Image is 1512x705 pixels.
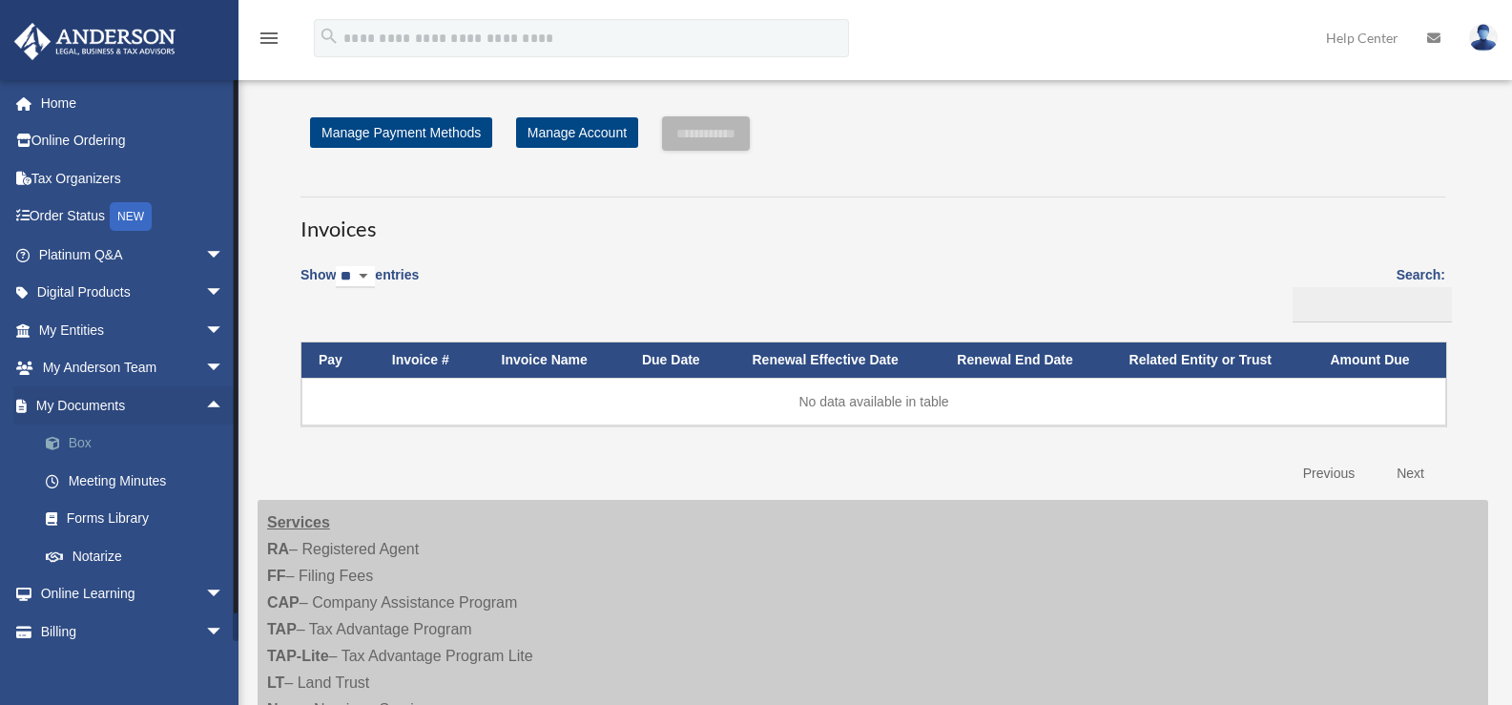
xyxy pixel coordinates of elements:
[735,342,940,378] th: Renewal Effective Date: activate to sort column ascending
[9,23,181,60] img: Anderson Advisors Platinum Portal
[13,386,253,425] a: My Documentsarrow_drop_up
[267,648,329,664] strong: TAP-Lite
[205,575,243,614] span: arrow_drop_down
[516,117,638,148] a: Manage Account
[205,311,243,350] span: arrow_drop_down
[205,386,243,425] span: arrow_drop_up
[13,575,253,613] a: Online Learningarrow_drop_down
[485,342,625,378] th: Invoice Name: activate to sort column ascending
[13,84,253,122] a: Home
[1313,342,1446,378] th: Amount Due: activate to sort column ascending
[13,349,253,387] a: My Anderson Teamarrow_drop_down
[205,349,243,388] span: arrow_drop_down
[13,159,253,197] a: Tax Organizers
[267,541,289,557] strong: RA
[625,342,735,378] th: Due Date: activate to sort column ascending
[258,27,280,50] i: menu
[13,311,253,349] a: My Entitiesarrow_drop_down
[300,263,419,307] label: Show entries
[267,594,300,611] strong: CAP
[1286,263,1445,322] label: Search:
[1293,287,1452,323] input: Search:
[27,500,253,538] a: Forms Library
[205,274,243,313] span: arrow_drop_down
[13,274,253,312] a: Digital Productsarrow_drop_down
[267,621,297,637] strong: TAP
[110,202,152,231] div: NEW
[27,462,253,500] a: Meeting Minutes
[1469,24,1498,52] img: User Pic
[1382,454,1439,493] a: Next
[205,612,243,652] span: arrow_drop_down
[267,568,286,584] strong: FF
[13,236,253,274] a: Platinum Q&Aarrow_drop_down
[13,612,243,651] a: Billingarrow_drop_down
[336,266,375,288] select: Showentries
[267,514,330,530] strong: Services
[301,342,375,378] th: Pay: activate to sort column descending
[940,342,1111,378] th: Renewal End Date: activate to sort column ascending
[27,537,253,575] a: Notarize
[319,26,340,47] i: search
[375,342,485,378] th: Invoice #: activate to sort column ascending
[310,117,492,148] a: Manage Payment Methods
[1289,454,1369,493] a: Previous
[27,425,253,463] a: Box
[301,378,1446,425] td: No data available in table
[300,197,1445,244] h3: Invoices
[258,33,280,50] a: menu
[13,122,253,160] a: Online Ordering
[13,197,253,237] a: Order StatusNEW
[267,674,284,691] strong: LT
[205,236,243,275] span: arrow_drop_down
[1112,342,1314,378] th: Related Entity or Trust: activate to sort column ascending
